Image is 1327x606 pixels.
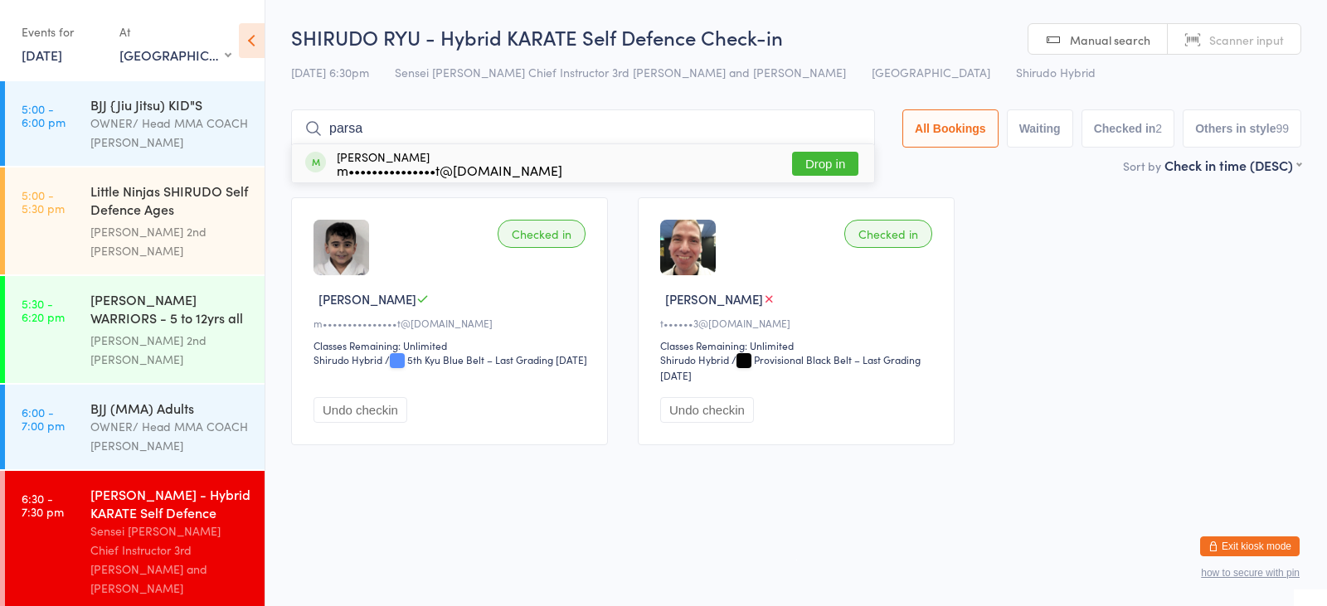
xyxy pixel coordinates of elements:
div: Check in time (DESC) [1164,156,1301,174]
span: Scanner input [1209,32,1284,48]
div: Classes Remaining: Unlimited [314,338,591,352]
h2: SHIRUDO RYU - Hybrid KARATE Self Defence Check-in [291,23,1301,51]
div: Events for [22,18,103,46]
div: 2 [1155,122,1162,135]
div: m•••••••••••••••t@[DOMAIN_NAME] [337,163,562,177]
span: [PERSON_NAME] [665,290,763,308]
span: / Provisional Black Belt – Last Grading [DATE] [660,352,921,382]
button: Checked in2 [1082,109,1175,148]
div: OWNER/ Head MMA COACH [PERSON_NAME] [90,114,250,152]
button: Drop in [792,152,858,176]
img: image1695889103.png [314,220,369,275]
a: 5:00 -6:00 pmBJJ {Jiu Jitsu) KID"SOWNER/ Head MMA COACH [PERSON_NAME] [5,81,265,166]
button: Others in style99 [1183,109,1301,148]
div: BJJ {Jiu Jitsu) KID"S [90,95,250,114]
a: 5:00 -5:30 pmLittle Ninjas SHIRUDO Self Defence Ages [DEMOGRAPHIC_DATA] yr...[PERSON_NAME] 2nd [P... [5,167,265,274]
div: Checked in [844,220,932,248]
div: 99 [1276,122,1289,135]
button: Undo checkin [314,397,407,423]
div: Shirudo Hybrid [314,352,382,366]
div: t••••••3@[DOMAIN_NAME] [660,316,937,330]
time: 6:30 - 7:30 pm [22,492,64,518]
div: At [119,18,231,46]
div: Classes Remaining: Unlimited [660,338,937,352]
span: / 5th Kyu Blue Belt – Last Grading [DATE] [385,352,587,366]
button: how to secure with pin [1201,567,1300,579]
span: Shirudo Hybrid [1016,64,1096,80]
div: Shirudo Hybrid [660,352,729,366]
div: [PERSON_NAME] 2nd [PERSON_NAME] [90,331,250,369]
div: [PERSON_NAME] WARRIORS - 5 to 12yrs all abi... [90,290,250,331]
span: [GEOGRAPHIC_DATA] [872,64,990,80]
time: 6:00 - 7:00 pm [22,405,65,432]
button: Undo checkin [660,397,754,423]
input: Search [291,109,875,148]
div: BJJ (MMA) Adults [90,399,250,417]
a: 6:00 -7:00 pmBJJ (MMA) AdultsOWNER/ Head MMA COACH [PERSON_NAME] [5,385,265,469]
div: m•••••••••••••••t@[DOMAIN_NAME] [314,316,591,330]
button: Waiting [1007,109,1073,148]
label: Sort by [1123,158,1161,174]
a: [DATE] [22,46,62,64]
time: 5:30 - 6:20 pm [22,297,65,323]
span: Manual search [1070,32,1150,48]
span: [PERSON_NAME] [318,290,416,308]
button: All Bookings [902,109,999,148]
span: Sensei [PERSON_NAME] Chief Instructor 3rd [PERSON_NAME] and [PERSON_NAME] [395,64,846,80]
time: 5:00 - 5:30 pm [22,188,65,215]
div: [PERSON_NAME] 2nd [PERSON_NAME] [90,222,250,260]
div: Checked in [498,220,586,248]
div: Little Ninjas SHIRUDO Self Defence Ages [DEMOGRAPHIC_DATA] yr... [90,182,250,222]
div: OWNER/ Head MMA COACH [PERSON_NAME] [90,417,250,455]
time: 5:00 - 6:00 pm [22,102,66,128]
div: [PERSON_NAME] [337,150,562,177]
div: [GEOGRAPHIC_DATA] [119,46,231,64]
span: [DATE] 6:30pm [291,64,369,80]
div: Sensei [PERSON_NAME] Chief Instructor 3rd [PERSON_NAME] and [PERSON_NAME] [90,521,250,598]
img: image1621173206.png [660,220,716,275]
div: [PERSON_NAME] - Hybrid KARATE Self Defence [90,485,250,521]
button: Exit kiosk mode [1200,536,1300,556]
a: 5:30 -6:20 pm[PERSON_NAME] WARRIORS - 5 to 12yrs all abi...[PERSON_NAME] 2nd [PERSON_NAME] [5,276,265,383]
